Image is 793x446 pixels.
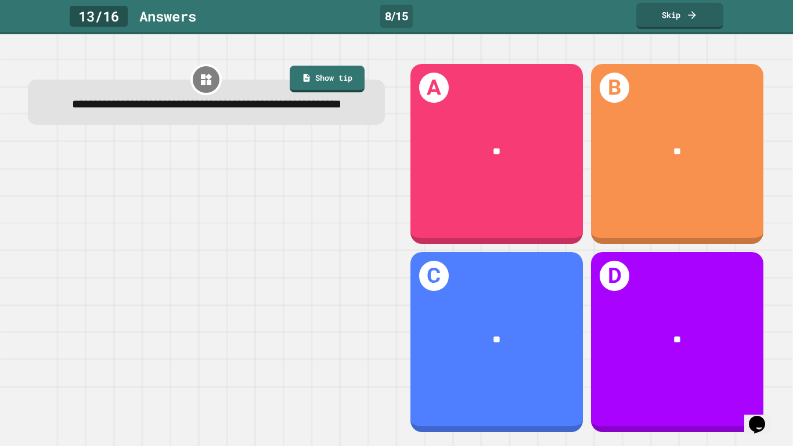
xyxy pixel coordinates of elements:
[70,6,128,27] div: 13 / 16
[290,66,364,92] a: Show tip
[419,73,449,103] h1: A
[380,5,413,28] div: 8 / 15
[419,261,449,291] h1: C
[636,3,723,29] a: Skip
[744,400,781,434] iframe: chat widget
[139,6,196,27] div: Answer s
[600,73,630,103] h1: B
[600,261,630,291] h1: D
